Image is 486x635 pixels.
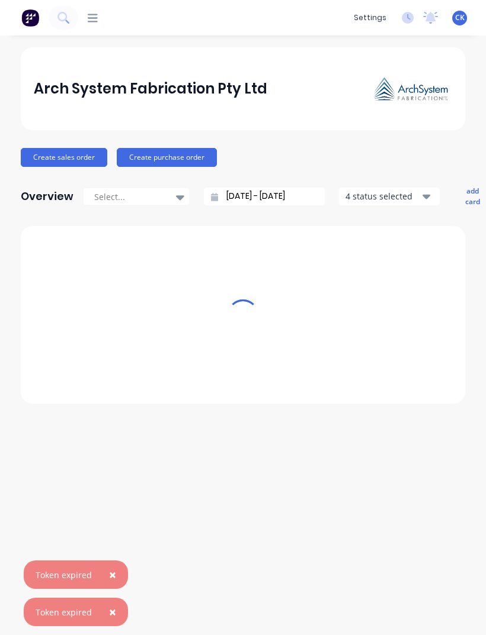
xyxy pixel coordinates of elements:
[346,190,420,202] div: 4 status selected
[97,560,128,589] button: Close
[21,9,39,27] img: Factory
[36,606,92,618] div: Token expired
[21,185,73,208] div: Overview
[348,9,392,27] div: settings
[97,598,128,626] button: Close
[36,569,92,581] div: Token expired
[339,188,440,205] button: 4 status selected
[109,604,116,620] span: ×
[117,148,217,167] button: Create purchase order
[21,148,107,167] button: Create sales order
[369,73,452,105] img: Arch System Fabrication Pty Ltd
[34,77,267,101] div: Arch System Fabrication Pty Ltd
[455,12,465,23] span: CK
[109,566,116,583] span: ×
